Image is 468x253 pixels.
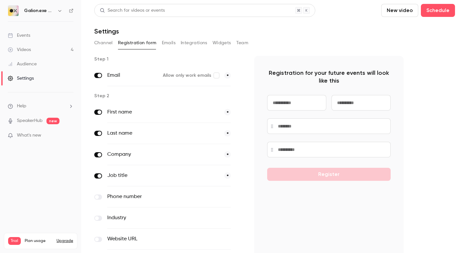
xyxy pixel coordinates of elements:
button: Team [236,38,249,48]
label: Last name [107,129,219,137]
p: Step 1 [94,56,244,62]
button: Emails [162,38,175,48]
label: Job title [107,172,219,180]
label: Industry [107,214,204,222]
a: SpeakerHub [17,117,43,124]
label: Allow only work emails [163,72,219,79]
h1: Settings [94,27,119,35]
button: Schedule [421,4,455,17]
button: Channel [94,38,113,48]
label: Company [107,151,219,158]
span: Help [17,103,26,110]
label: First name [107,108,219,116]
div: Events [8,32,30,39]
button: Integrations [181,38,207,48]
span: What's new [17,132,41,139]
div: Videos [8,47,31,53]
label: Website URL [107,235,204,243]
div: Search for videos or events [100,7,165,14]
p: Step 2 [94,93,244,99]
button: Upgrade [57,238,73,244]
label: Phone number [107,193,204,201]
iframe: Noticeable Trigger [66,133,73,139]
button: Widgets [213,38,231,48]
button: New video [381,4,418,17]
div: Audience [8,61,37,67]
h6: Galion.exe Workshops [24,7,55,14]
button: Registration form [118,38,157,48]
label: Email [107,72,158,79]
p: Registration for your future events will look like this [267,69,391,85]
li: help-dropdown-opener [8,103,73,110]
span: new [46,118,59,124]
span: Plan usage [25,238,53,244]
img: Galion.exe Workshops [8,6,19,16]
div: Settings [8,75,34,82]
span: Trial [8,237,21,245]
